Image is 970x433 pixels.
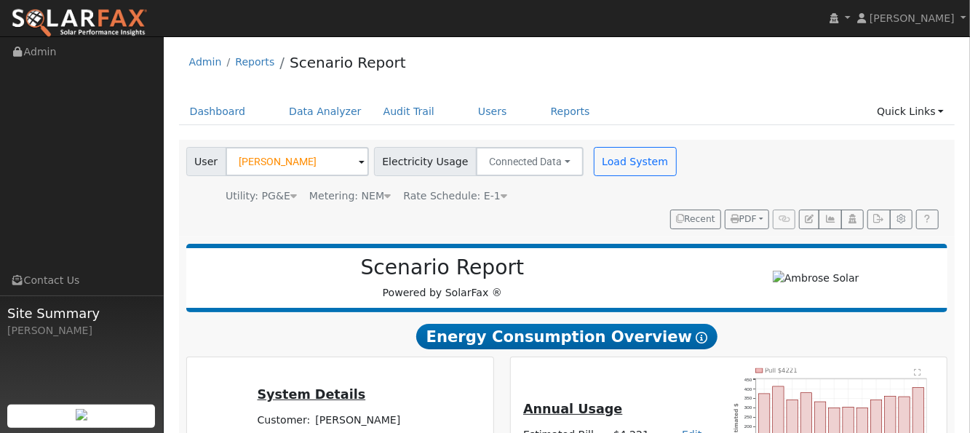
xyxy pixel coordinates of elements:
td: Customer: [255,410,313,431]
u: Annual Usage [523,402,622,416]
a: Data Analyzer [278,98,373,125]
span: [PERSON_NAME] [870,12,955,24]
span: Energy Consumption Overview [416,324,717,350]
span: PDF [731,214,757,224]
div: Metering: NEM [309,188,391,204]
div: Powered by SolarFax ® [194,255,692,301]
img: Ambrose Solar [773,271,859,286]
button: Load System [594,147,677,176]
text:  [915,368,922,376]
span: Electricity Usage [374,147,477,176]
button: Export Interval Data [867,210,890,230]
button: Login As [841,210,864,230]
input: Select a User [226,147,369,176]
text: 200 [745,424,753,429]
div: [PERSON_NAME] [7,323,156,338]
button: Recent [670,210,721,230]
span: Site Summary [7,303,156,323]
td: [PERSON_NAME] [313,410,426,431]
a: Reports [540,98,601,125]
img: retrieve [76,409,87,421]
button: PDF [725,210,769,230]
a: Scenario Report [290,54,406,71]
a: Quick Links [866,98,955,125]
u: System Details [258,387,366,402]
i: Show Help [696,332,707,343]
a: Help Link [916,210,939,230]
button: Settings [890,210,913,230]
a: Admin [189,56,222,68]
img: SolarFax [11,8,148,39]
a: Users [467,98,518,125]
text: 450 [745,376,753,381]
text: Pull $4221 [766,367,798,374]
h2: Scenario Report [201,255,684,280]
text: 250 [745,414,753,419]
text: 400 [745,386,753,391]
a: Dashboard [179,98,257,125]
button: Connected Data [476,147,584,176]
a: Reports [235,56,274,68]
div: Utility: PG&E [226,188,297,204]
span: User [186,147,226,176]
button: Multi-Series Graph [819,210,841,230]
span: Alias: E1 [403,190,507,202]
button: Edit User [799,210,819,230]
a: Audit Trail [373,98,445,125]
text: 350 [745,395,753,400]
text: 300 [745,405,753,410]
